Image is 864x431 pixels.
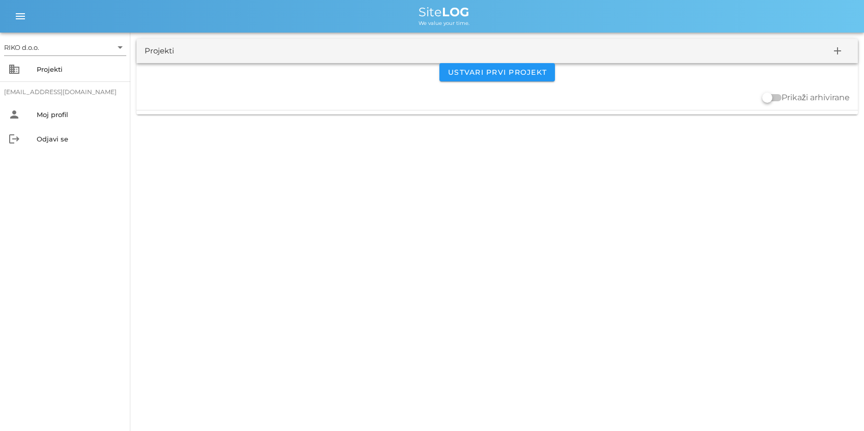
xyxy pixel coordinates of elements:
[442,5,469,19] b: LOG
[8,63,20,75] i: business
[37,135,122,143] div: Odjavi se
[782,93,850,103] label: Prikaži arhivirane
[37,110,122,119] div: Moj profil
[419,5,469,19] span: Site
[8,108,20,121] i: person
[4,43,39,52] div: RIKO d.o.o.
[448,68,547,77] span: Ustvari prvi projekt
[114,41,126,53] i: arrow_drop_down
[831,45,844,57] i: add
[8,133,20,145] i: logout
[439,63,555,81] button: Ustvari prvi projekt
[145,45,174,57] div: Projekti
[37,65,122,73] div: Projekti
[14,10,26,22] i: menu
[419,20,469,26] span: We value your time.
[4,39,126,55] div: RIKO d.o.o.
